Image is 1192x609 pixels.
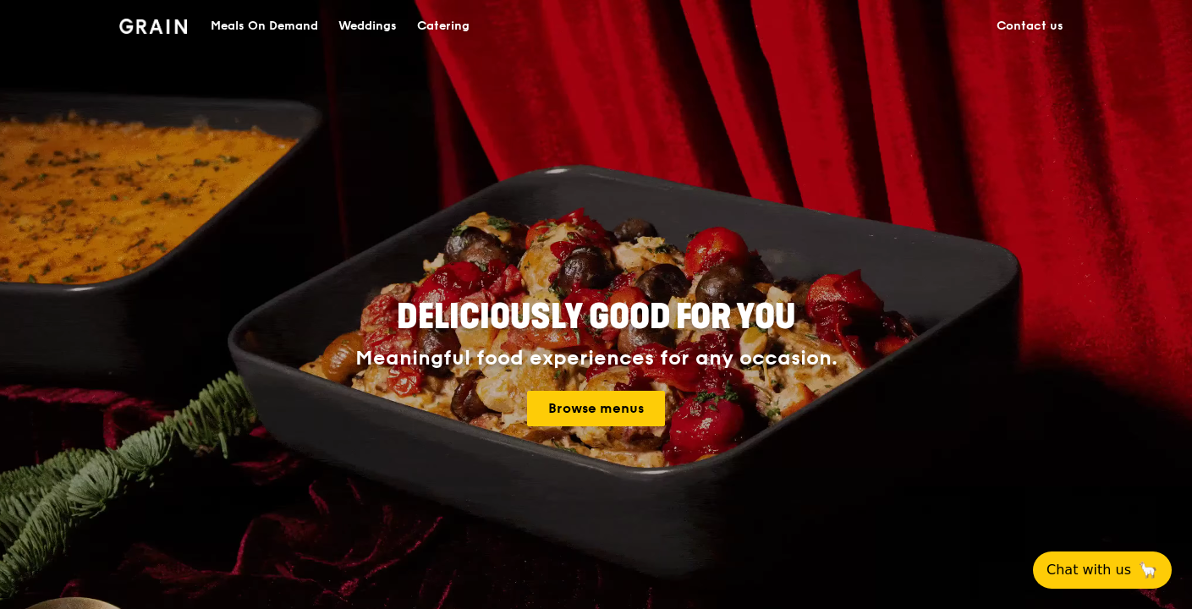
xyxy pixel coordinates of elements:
[397,297,795,337] span: Deliciously good for you
[1138,560,1158,580] span: 🦙
[328,1,407,52] a: Weddings
[527,391,665,426] a: Browse menus
[292,347,901,370] div: Meaningful food experiences for any occasion.
[986,1,1074,52] a: Contact us
[338,1,397,52] div: Weddings
[417,1,470,52] div: Catering
[119,19,188,34] img: Grain
[1046,560,1131,580] span: Chat with us
[211,1,318,52] div: Meals On Demand
[407,1,480,52] a: Catering
[1033,551,1172,589] button: Chat with us🦙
